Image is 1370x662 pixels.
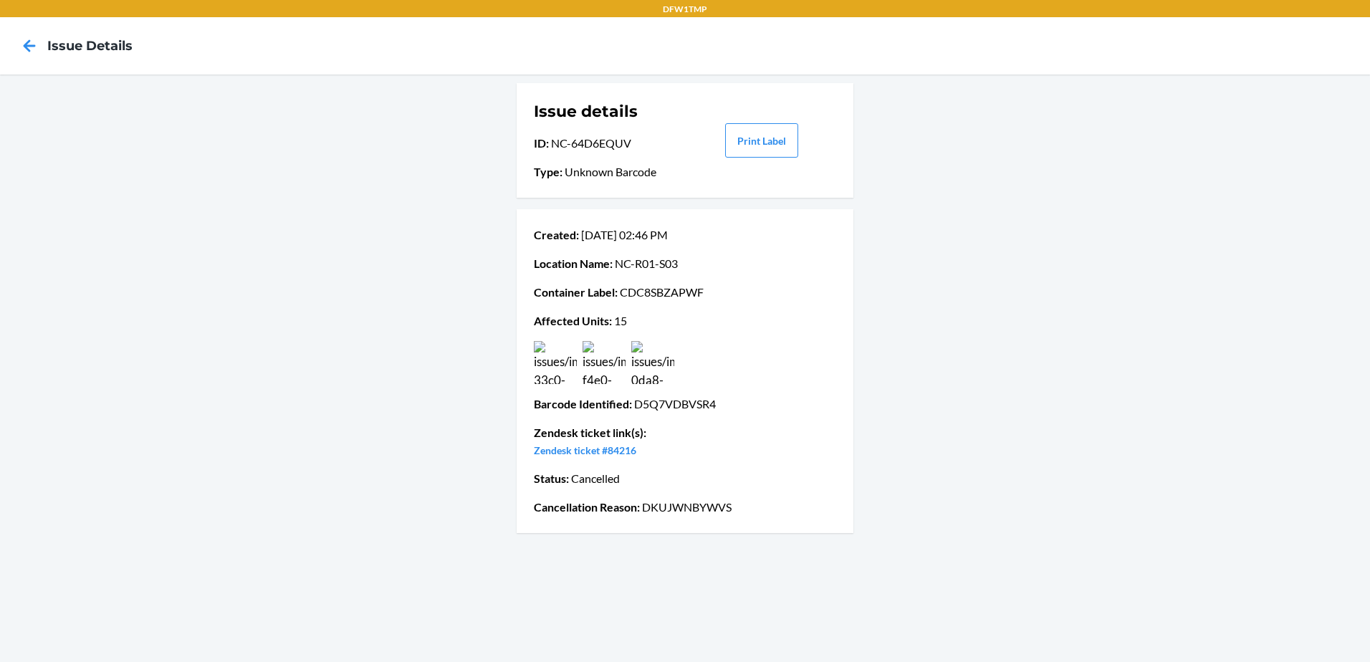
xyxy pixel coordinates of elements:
[534,470,836,487] p: Cancelled
[534,256,613,270] span: Location Name :
[534,136,549,150] span: ID :
[534,228,579,241] span: Created :
[534,312,836,330] p: 15
[534,284,836,301] p: CDC8SBZAPWF
[534,499,836,516] p: DKUJWNBYWVS
[534,255,836,272] p: NC-R01-S03
[534,341,577,384] img: issues/images/d1272fdf-33c0-46c5-9af2-dc8dc33482fe.jpg
[47,37,133,55] h4: Issue details
[534,426,646,439] span: Zendesk ticket link(s) :
[534,100,684,123] h1: Issue details
[534,226,836,244] p: [DATE] 02:46 PM
[534,135,684,152] p: NC-64D6EQUV
[534,165,562,178] span: Type :
[725,123,798,158] button: Print Label
[534,397,632,411] span: Barcode Identified :
[534,500,640,514] span: Cancellation Reason :
[534,395,836,413] p: D5Q7VDBVSR4
[534,471,569,485] span: Status :
[534,285,618,299] span: Container Label :
[631,341,674,384] img: issues/images/e7f08658-0da8-4cde-9d54-4a1428af40aa.jpg
[663,3,707,16] p: DFW1TMP
[583,341,626,384] img: issues/images/ef64af0b-f4e0-4d22-abe8-6b5d6875cbf5.jpg
[534,314,612,327] span: Affected Units :
[534,444,636,456] a: Zendesk ticket #84216
[534,163,684,181] p: Unknown Barcode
